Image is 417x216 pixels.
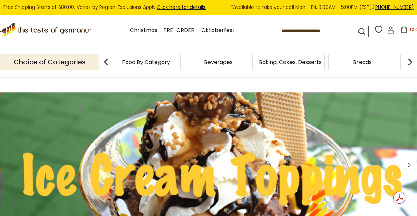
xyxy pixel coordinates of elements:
a: Click here for details. [157,4,206,11]
img: previous arrow [99,55,113,69]
img: next arrow [403,55,417,69]
a: Food By Category [122,60,170,65]
a: Beverages [204,60,233,65]
a: Breads [353,60,372,65]
span: *Available to take your call Mon - Fri, 9:00AM - 5:00PM (EST). [231,3,414,11]
a: Oktoberfest [201,26,235,35]
div: Free Shipping Starts at $80.00. Varies by Region. Exclusions Apply. [3,3,414,11]
a: [PHONE_NUMBER] [373,4,414,11]
a: Christmas - PRE-ORDER [130,26,195,35]
a: Baking, Cakes, Desserts [259,60,322,65]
